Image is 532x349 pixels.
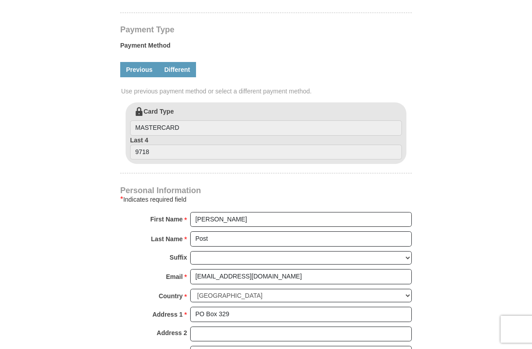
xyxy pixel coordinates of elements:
[157,327,187,339] strong: Address 2
[120,194,412,205] div: Indicates required field
[130,107,402,136] label: Card Type
[153,308,183,321] strong: Address 1
[120,26,412,33] h4: Payment Type
[120,41,412,54] label: Payment Method
[170,251,187,264] strong: Suffix
[166,270,183,283] strong: Email
[120,187,412,194] h4: Personal Information
[151,233,183,245] strong: Last Name
[158,62,196,77] a: Different
[159,290,183,302] strong: Country
[120,62,158,77] a: Previous
[121,87,413,96] span: Use previous payment method or select a different payment method.
[150,213,183,225] strong: First Name
[130,120,402,136] input: Card Type
[130,136,402,160] label: Last 4
[130,145,402,160] input: Last 4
